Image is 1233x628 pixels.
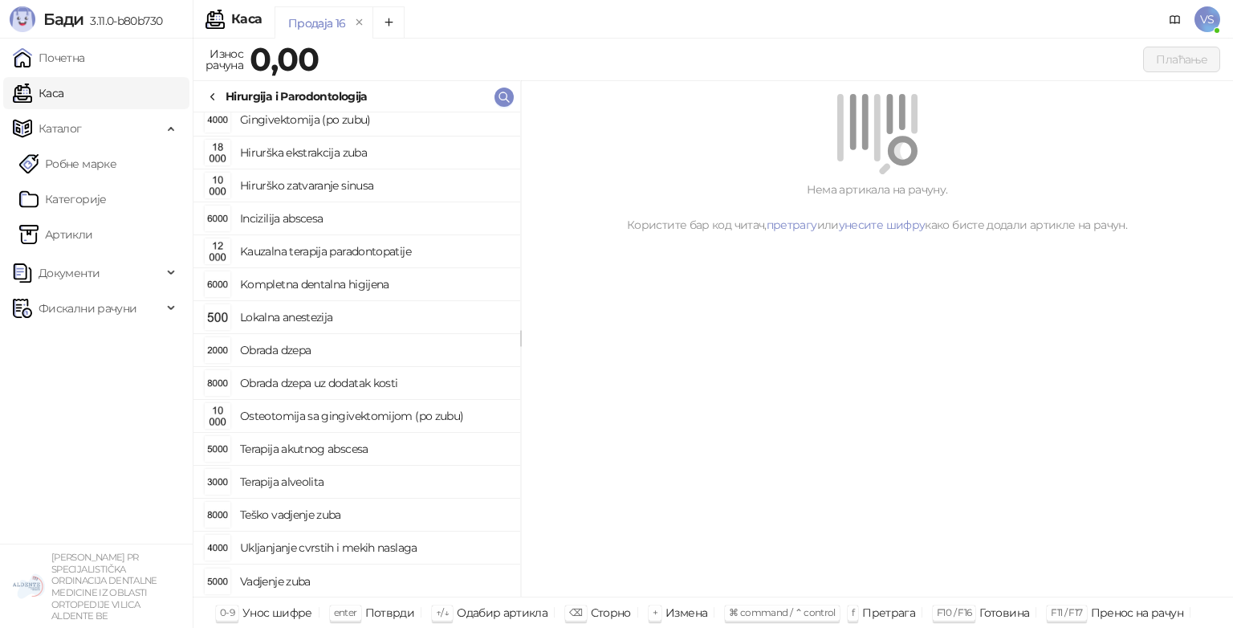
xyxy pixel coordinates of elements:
div: Унос шифре [242,602,312,623]
img: Slika [205,239,230,264]
img: Slika [205,502,230,528]
div: Пренос на рачун [1091,602,1183,623]
span: 3.11.0-b80b730 [83,14,162,28]
span: VS [1194,6,1220,32]
a: унесите шифру [839,218,926,232]
h4: Obrada dzepa [240,337,507,363]
span: ⌫ [569,606,582,618]
h4: Vadjenje zuba [240,569,507,594]
img: Slika [205,107,230,133]
img: Slika [205,469,230,495]
h4: Osteotomija sa gingivektomijom (po zubu) [240,403,507,429]
div: Продаја 16 [288,14,346,32]
div: Измена [665,602,707,623]
div: Потврди [365,602,415,623]
span: Каталог [39,112,82,145]
span: + [653,606,657,618]
div: Нема артикала на рачуну. Користите бар код читач, или како бисте додали артикле на рачун. [540,181,1214,234]
a: Документација [1162,6,1188,32]
button: remove [349,16,370,30]
img: Slika [205,304,230,330]
img: Slika [205,535,230,561]
div: Каса [231,13,262,26]
div: Hirurgija i Parodontologija [226,88,368,105]
h4: Kauzalna terapija paradontopatije [240,239,507,264]
img: Slika [205,403,230,429]
img: Slika [205,271,230,297]
button: Add tab [372,6,405,39]
button: Плаћање [1143,47,1220,72]
img: Slika [205,569,230,594]
div: grid [193,112,520,597]
h4: Hirurško zatvaranje sinusa [240,173,507,198]
small: [PERSON_NAME] PR SPECIJALISTIČKA ORDINACIJA DENTALNE MEDICINE IZ OBLASTI ORTOPEDIJE VILICA ALDENT... [51,552,157,622]
h4: Ukljanjanje cvrstih i mekih naslaga [240,535,507,561]
a: Робне марке [19,148,116,180]
div: Претрага [862,602,915,623]
h4: Hirurška ekstrakcija zuba [240,140,507,165]
span: Фискални рачуни [39,292,136,324]
span: f [852,606,854,618]
div: Сторно [591,602,631,623]
img: Slika [205,206,230,231]
div: Готовина [979,602,1029,623]
span: 0-9 [220,606,234,618]
img: Logo [10,6,35,32]
span: Документи [39,257,100,289]
h4: Gingivektomija (po zubu) [240,107,507,133]
a: Категорије [19,183,107,215]
div: Одабир артикла [457,602,547,623]
img: Slika [205,436,230,462]
div: Износ рачуна [202,43,246,75]
span: F10 / F16 [937,606,971,618]
img: Slika [205,140,230,165]
span: enter [334,606,357,618]
a: претрагу [767,218,817,232]
span: ↑/↓ [436,606,449,618]
span: Бади [43,10,83,29]
a: Почетна [13,42,85,74]
h4: Incizilija abscesa [240,206,507,231]
img: 64x64-companyLogo-5147c2c0-45e4-4f6f-934a-c50ed2e74707.png [13,570,45,602]
h4: Terapija alveolita [240,469,507,495]
img: Slika [205,337,230,363]
span: F11 / F17 [1051,606,1082,618]
img: Slika [205,370,230,396]
strong: 0,00 [250,39,319,79]
span: ⌘ command / ⌃ control [729,606,836,618]
a: Каса [13,77,63,109]
h4: Obrada dzepa uz dodatak kosti [240,370,507,396]
h4: Kompletna dentalna higijena [240,271,507,297]
h4: Teško vadjenje zuba [240,502,507,528]
h4: Terapija akutnog abscesa [240,436,507,462]
a: ArtikliАртикли [19,218,93,251]
img: Slika [205,173,230,198]
h4: Lokalna anestezija [240,304,507,330]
